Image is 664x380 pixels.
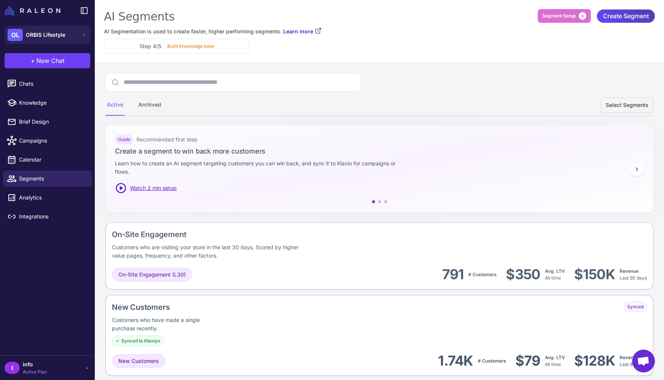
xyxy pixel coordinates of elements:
[620,267,647,281] div: Last 90 days
[5,53,90,68] button: +New Chat
[3,209,92,225] a: Integrations
[140,42,161,50] h3: Step 4/5
[579,12,586,20] span: 6
[36,56,64,65] span: New Chat
[137,135,198,144] span: Recommended first step
[115,159,406,176] p: Learn how to create an AI segment targeting customers you can win back, and sync it to Klavio for...
[19,155,86,164] span: Calendar
[19,80,86,88] span: Chats
[545,267,565,281] div: All time
[478,358,506,364] span: # Customers
[624,301,647,312] div: Synced
[545,268,565,273] span: Avg. LTV
[545,355,565,360] span: Avg. LTV
[601,97,653,113] button: Select Segments
[3,152,92,168] a: Calendar
[574,265,615,283] div: $150K
[26,31,65,39] span: ORBIS Lifestyle
[632,350,655,372] a: Aprire la chat
[19,118,86,126] span: Brief Design
[574,352,615,369] div: $128K
[506,265,540,283] div: $350
[19,137,86,145] span: Campaigns
[118,270,186,278] span: On-Site Engagement (L30)
[515,352,540,369] div: $79
[23,369,47,375] span: Active Plan
[130,184,177,192] span: Watch 2 min setup
[115,146,644,156] h3: Create a segment to win back more customers
[3,76,92,92] a: Chats
[538,9,591,23] button: Segment Setup6
[118,357,159,365] span: New Customers
[112,228,406,240] div: On-Site Engagement
[137,94,163,116] div: Archived
[105,94,125,116] div: Active
[167,43,214,50] p: Build Knowledge base
[112,301,247,313] div: New Customers
[23,360,47,369] span: info
[3,95,92,111] a: Knowledge
[115,135,133,144] div: Guide
[5,362,20,374] div: I
[620,354,647,368] div: Last 90 days
[5,6,60,15] img: Raleon Logo
[112,316,202,333] div: Customers who have made a single purchase recently.
[5,6,63,15] a: Raleon Logo
[3,114,92,130] a: Brief Design
[3,190,92,206] a: Analytics
[442,265,464,283] div: 791
[19,212,86,221] span: Integrations
[19,174,86,183] span: Segments
[603,9,649,23] span: Create Segment
[112,336,163,346] div: Synced to Klaviyo
[620,355,639,360] span: Revenue
[104,9,655,24] div: AI Segments
[104,27,282,36] span: AI Segmentation is used to create faster, higher performing segments.
[19,99,86,107] span: Knowledge
[8,29,23,41] div: OL
[283,27,322,36] a: Learn more
[31,56,35,65] span: +
[19,193,86,202] span: Analytics
[468,271,497,277] span: # Customers
[3,171,92,187] a: Segments
[112,243,308,259] div: Customers who are visiting your store in the last 30 days. Scored by higher value pages, frequenc...
[3,133,92,149] a: Campaigns
[5,26,90,44] button: OLORBIS Lifestyle
[542,13,576,19] span: Segment Setup
[620,268,639,273] span: Revenue
[438,352,473,369] div: 1.74K
[545,354,565,368] div: All time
